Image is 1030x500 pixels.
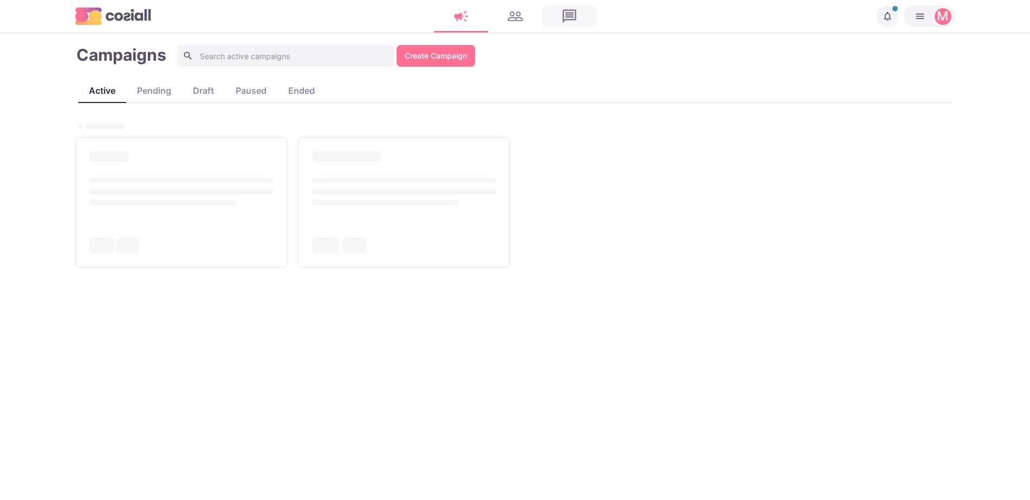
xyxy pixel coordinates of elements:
input: Search active campaigns [177,45,394,67]
div: ended [277,84,326,97]
div: draft [182,84,225,97]
a: Create Campaign [397,45,475,67]
button: Notifications [877,5,898,27]
div: paused [225,84,277,97]
button: Martin [904,5,955,27]
div: Martin [937,10,949,23]
img: logo [75,8,151,24]
div: pending [126,84,182,97]
div: active [78,84,126,97]
h1: Campaigns [76,45,166,67]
